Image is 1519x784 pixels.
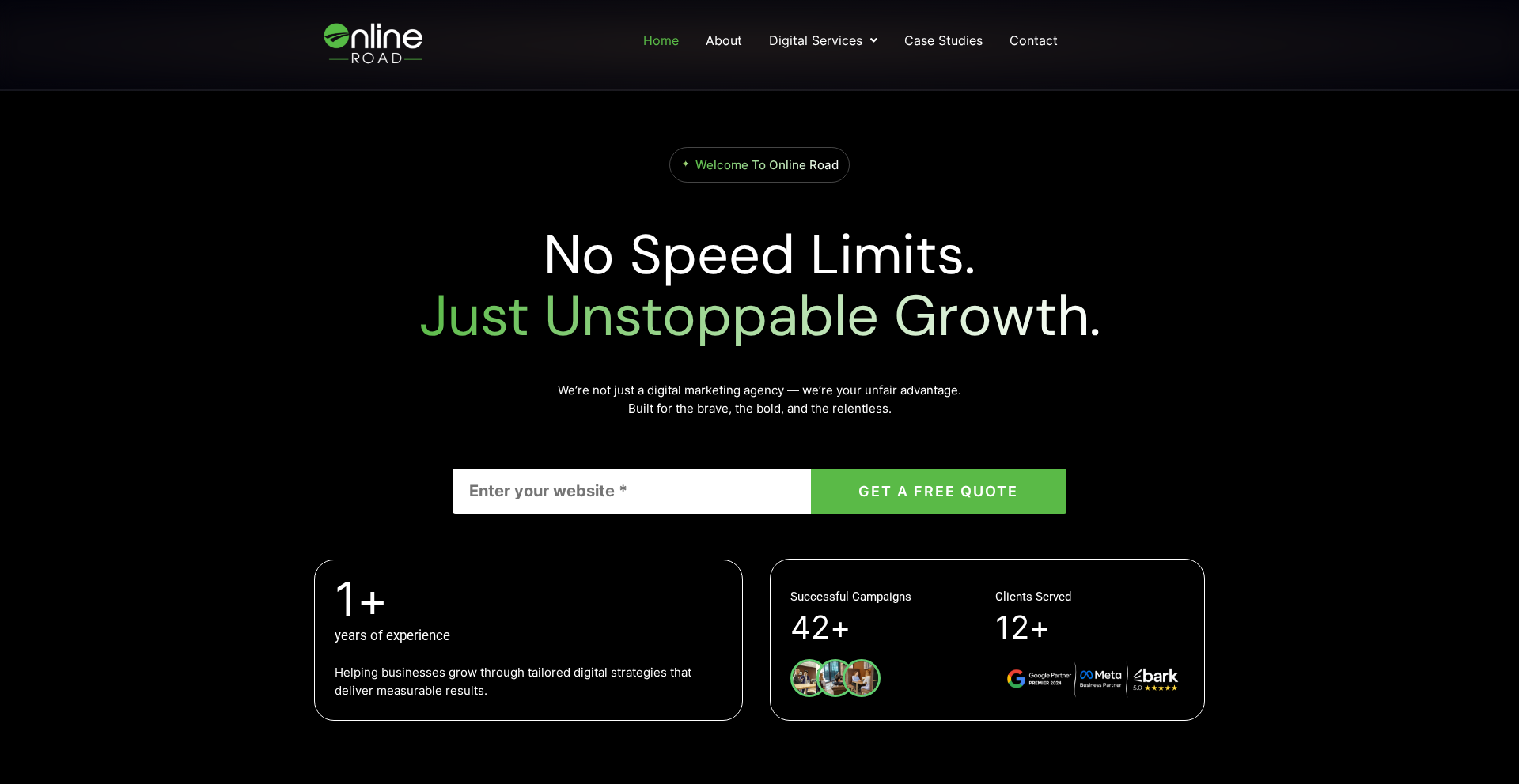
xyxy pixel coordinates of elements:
[790,612,830,644] span: 42
[811,469,1066,514] button: GET A FREE QUOTE
[830,612,850,644] span: +
[335,629,722,643] h5: years of experience
[335,575,357,623] span: 1
[995,588,1071,606] p: Clients Served
[1029,612,1050,644] span: +
[419,279,1100,352] span: Just Unstoppable Growth.
[790,588,911,606] p: Successful Campaigns
[695,157,839,172] span: Welcome To Online Road
[453,469,1066,514] form: Contact form
[642,26,680,55] a: Home
[995,612,1029,644] span: 12
[357,575,722,623] span: +
[1008,26,1059,55] a: Contact
[453,381,1066,418] p: We’re not just a digital marketing agency — we’re your unfair advantage. Built for the brave, the...
[335,662,722,699] p: Helping businesses grow through tailored digital strategies that deliver measurable results.
[309,224,1210,347] h2: No Speed Limits.
[903,26,984,55] a: Case Studies
[704,26,744,55] a: About
[453,469,810,514] input: Enter your website *
[767,26,879,55] a: Digital Services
